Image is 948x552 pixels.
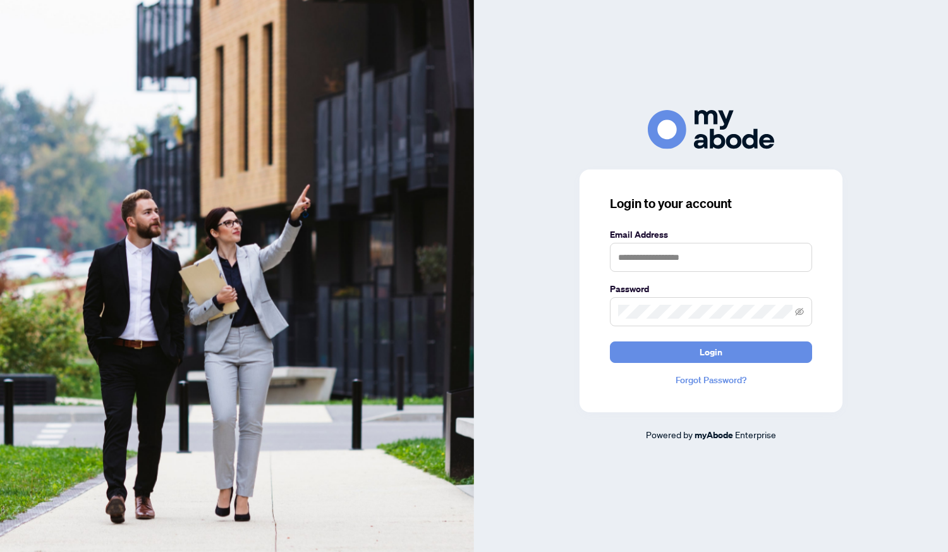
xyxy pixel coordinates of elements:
[610,282,812,296] label: Password
[610,195,812,212] h3: Login to your account
[610,373,812,387] a: Forgot Password?
[735,429,776,440] span: Enterprise
[610,341,812,363] button: Login
[646,429,693,440] span: Powered by
[700,342,722,362] span: Login
[795,307,804,316] span: eye-invisible
[695,428,733,442] a: myAbode
[648,110,774,149] img: ma-logo
[610,228,812,242] label: Email Address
